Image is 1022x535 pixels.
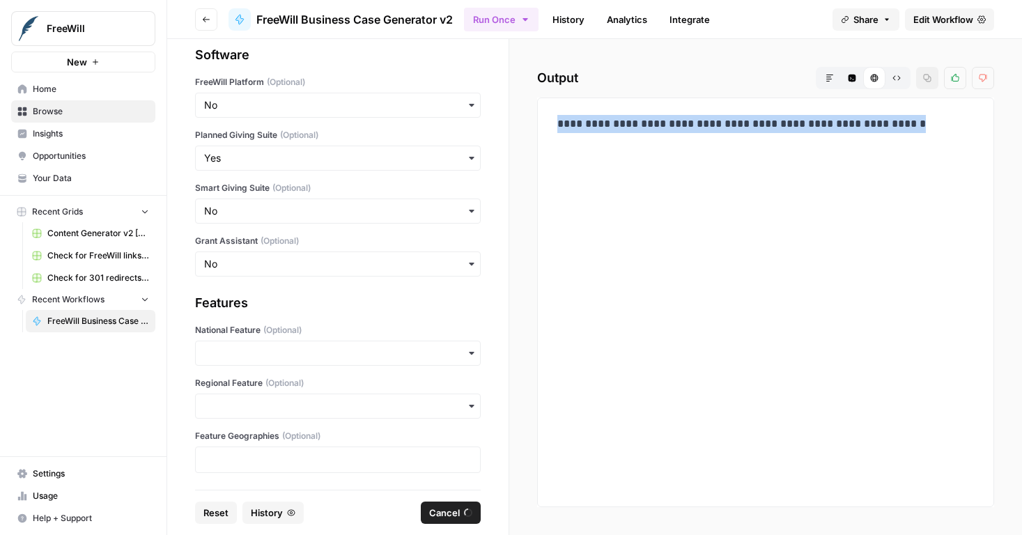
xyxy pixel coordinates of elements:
span: Settings [33,467,149,480]
button: Cancel [421,502,481,524]
span: (Optional) [261,235,299,247]
span: (Optional) [280,129,318,141]
a: Edit Workflow [905,8,994,31]
span: History [251,506,283,520]
span: Content Generator v2 [DRAFT] Test All Product Combos [47,227,149,240]
a: History [544,8,593,31]
span: Share [853,13,878,26]
label: FreeWill Platform [195,76,481,88]
span: Recent Grids [32,206,83,218]
a: Integrate [661,8,718,31]
span: (Optional) [265,377,304,389]
button: New [11,52,155,72]
button: Reset [195,502,237,524]
img: FreeWill Logo [16,16,41,41]
span: Check for FreeWill links on partner's external website [47,249,149,262]
span: Insights [33,127,149,140]
a: Check for FreeWill links on partner's external website [26,245,155,267]
span: Usage [33,490,149,502]
span: FreeWill Business Case Generator v2 [256,11,453,28]
button: Recent Grids [11,201,155,222]
label: Smart Giving Suite [195,182,481,194]
input: No [204,257,472,271]
a: Content Generator v2 [DRAFT] Test All Product Combos [26,222,155,245]
label: National Feature [195,324,481,336]
a: Browse [11,100,155,123]
label: Regional Feature [195,377,481,389]
a: FreeWill Business Case Generator v2 [26,310,155,332]
span: Cancel [429,506,460,520]
span: Recent Workflows [32,293,104,306]
button: History [242,502,304,524]
span: FreeWill Business Case Generator v2 [47,315,149,327]
button: Recent Workflows [11,289,155,310]
span: (Optional) [263,324,302,336]
span: Edit Workflow [913,13,973,26]
span: Home [33,83,149,95]
button: Help + Support [11,507,155,529]
button: Run Once [464,8,539,31]
label: Planned Giving Suite [195,129,481,141]
input: No [204,204,472,218]
a: Usage [11,485,155,507]
h2: Output [537,67,994,89]
a: FreeWill Business Case Generator v2 [229,8,453,31]
a: Settings [11,463,155,485]
div: Software [195,45,481,65]
span: Help + Support [33,512,149,525]
a: Analytics [598,8,656,31]
a: Your Data [11,167,155,189]
a: Home [11,78,155,100]
span: Opportunities [33,150,149,162]
span: (Optional) [272,182,311,194]
span: FreeWill [47,22,131,36]
button: Workspace: FreeWill [11,11,155,46]
button: Share [833,8,899,31]
span: (Optional) [267,76,305,88]
label: Grant Assistant [195,235,481,247]
span: New [67,55,87,69]
span: Browse [33,105,149,118]
input: No [204,98,472,112]
span: Check for 301 redirects on page Grid [47,272,149,284]
input: Yes [204,151,472,165]
a: Insights [11,123,155,145]
a: Check for 301 redirects on page Grid [26,267,155,289]
label: Feature Geographies [195,430,481,442]
span: Reset [203,506,229,520]
span: Your Data [33,172,149,185]
span: (Optional) [282,430,320,442]
div: Features [195,293,481,313]
a: Opportunities [11,145,155,167]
